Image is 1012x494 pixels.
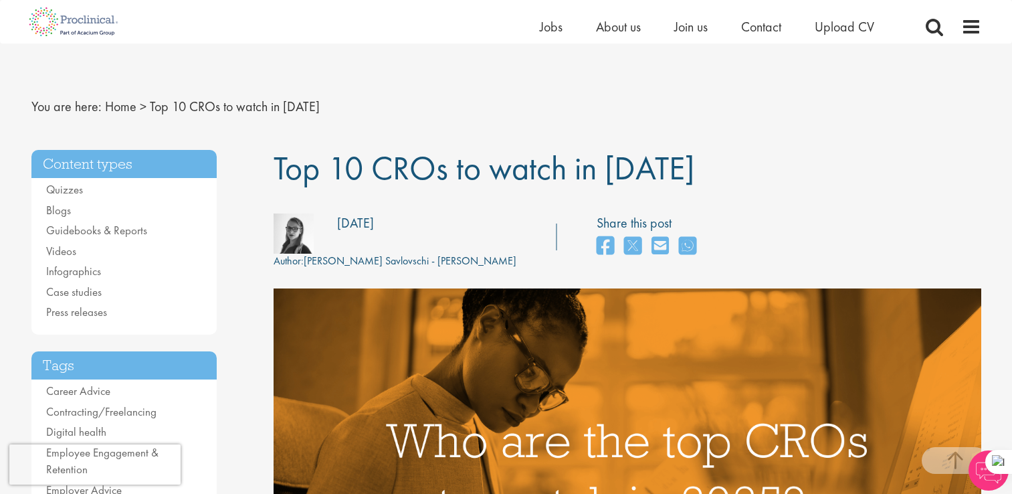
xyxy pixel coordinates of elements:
a: Quizzes [46,182,83,197]
a: Join us [674,18,708,35]
a: Contracting/Freelancing [46,404,157,419]
img: Chatbot [969,450,1009,491]
a: Career Advice [46,384,110,398]
a: Blogs [46,203,71,218]
span: > [140,98,146,115]
a: Press releases [46,305,107,319]
div: [PERSON_NAME] Savlovschi - [PERSON_NAME] [274,254,516,269]
a: share on twitter [624,232,641,261]
span: Top 10 CROs to watch in [DATE] [150,98,320,115]
a: About us [596,18,641,35]
a: Contact [741,18,781,35]
iframe: reCAPTCHA [9,444,181,485]
label: Share this post [597,214,703,233]
span: Top 10 CROs to watch in [DATE] [274,147,694,189]
a: Guidebooks & Reports [46,223,147,238]
a: share on facebook [597,232,614,261]
a: Digital health [46,424,106,439]
img: fff6768c-7d58-4950-025b-08d63f9598ee [274,214,314,254]
h3: Content types [31,150,217,179]
span: You are here: [31,98,102,115]
a: Infographics [46,264,101,278]
h3: Tags [31,351,217,380]
a: share on whats app [679,232,696,261]
a: Case studies [46,284,102,299]
a: breadcrumb link [105,98,136,115]
span: Author: [274,254,304,268]
a: share on email [651,232,669,261]
div: [DATE] [337,214,374,233]
a: Jobs [540,18,563,35]
a: Videos [46,244,76,258]
a: Upload CV [815,18,874,35]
